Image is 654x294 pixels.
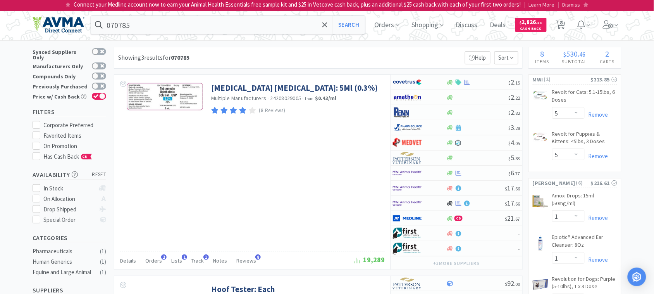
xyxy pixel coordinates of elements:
[556,50,594,58] div: .
[393,167,422,179] img: f6b2451649754179b5b4e0c70c3f7cb0_2.png
[44,205,95,214] div: Drop Shipped
[515,125,520,131] span: . 28
[505,216,508,222] span: $
[580,50,586,58] span: 46
[211,95,267,102] a: Multiple Manufacturers
[585,214,608,221] a: Remove
[33,73,88,79] div: Compounds Only
[393,228,422,239] img: 67d67680309e4a0bb49a5ff0391dcc42_6.png
[509,171,511,176] span: $
[33,170,106,179] h5: Availability
[533,75,543,84] span: MWI
[594,58,621,65] h4: Carts
[393,182,422,194] img: f6b2451649754179b5b4e0c70c3f7cb0_2.png
[393,243,422,254] img: 67d67680309e4a0bb49a5ff0391dcc42_6.png
[393,107,422,118] img: e1133ece90fa4a959c5ae41b0808c578_9.png
[259,107,286,115] p: (8 Reviews)
[509,93,520,102] span: 2
[453,9,481,40] span: Discuss
[515,140,520,146] span: . 05
[44,121,107,130] div: Corporate Preferred
[33,233,106,242] h5: Categories
[163,54,189,61] span: for
[509,123,520,132] span: 3
[33,93,88,99] div: Price w/ Cash Back
[543,76,591,83] span: ( 2 )
[100,247,106,256] div: ( 1 )
[126,83,203,111] img: 046ffeb4b2dc4ae897b5d67ad66a299e_328930.png
[393,92,422,103] img: 3331a67d23dc422aa21b1ec98afbf632_11.png
[529,1,555,8] span: Learn More
[509,153,520,162] span: 5
[505,186,508,192] span: $
[505,279,520,288] span: 92
[533,179,575,187] span: [PERSON_NAME]
[393,278,422,289] img: f5e969b455434c6296c6d81ef179fa71_3.png
[515,186,520,192] span: . 66
[606,49,609,59] span: 2
[520,20,522,25] span: $
[171,257,182,264] span: Lists
[487,9,509,40] span: Deals
[552,233,617,252] a: Epiotic® Advanced Ear Cleanser: 8Oz
[44,142,107,151] div: On Promotion
[355,255,385,264] span: 19,289
[505,199,520,208] span: 17
[487,22,509,29] a: Deals
[91,16,365,34] input: Search by item, sku, manufacturer, ingredient, size...
[393,197,422,209] img: f6b2451649754179b5b4e0c70c3f7cb0_2.png
[552,275,617,294] a: Revolution for Dogs: Purple (5-10lbs), 1 x 3 Dose
[520,18,542,26] span: 2,826
[120,257,136,264] span: Details
[44,131,107,140] div: Favorited Items
[533,132,548,142] img: b89afe42a9c748fc84808ac48a52f6ad_583431.png
[515,95,520,101] span: . 22
[211,83,378,93] a: [MEDICAL_DATA] [MEDICAL_DATA]: 5Ml (0.3%)
[92,171,107,179] span: reset
[505,214,520,223] span: 21
[33,268,95,277] div: Equine and Large Animal
[585,111,608,118] a: Remove
[563,1,580,8] span: Dismiss
[509,168,520,177] span: 6
[100,257,106,266] div: ( 1 )
[553,22,569,29] a: 8
[393,122,422,133] img: 7915dbd3f8974342a4dc3feb8efc1740_58.png
[409,9,447,40] span: Shopping
[213,257,227,264] span: Notes
[509,80,511,86] span: $
[566,49,578,59] span: 530
[494,51,518,64] span: Sort
[393,137,422,149] img: bdd3c0f4347043b9a893056ed883a29a_120.png
[332,16,365,34] button: Search
[540,49,544,59] span: 8
[33,48,88,60] div: Synced Suppliers Only
[305,96,314,101] span: from
[203,254,209,260] span: 1
[628,268,646,286] div: Open Intercom Messenger
[393,152,422,164] img: f5e969b455434c6296c6d81ef179fa71_3.png
[453,22,481,29] a: Discuss
[515,110,520,116] span: . 82
[303,95,304,102] span: ·
[509,110,511,116] span: $
[552,192,617,210] a: Amoxi Drops: 15ml (50mg/ml)
[533,194,548,209] img: 8bb8164419b54b76953dd0132461f373_169590.jpeg
[33,257,95,266] div: Human Generics
[44,184,95,193] div: In Stock
[509,140,511,146] span: $
[564,50,566,58] span: $
[515,171,520,176] span: . 77
[552,88,617,107] a: Revolt for Cats: 5.1-15lbs, 6 Doses
[33,107,106,116] h5: Filters
[518,244,520,253] span: -
[44,215,95,225] div: Special Order
[509,125,511,131] span: $
[270,95,301,102] span: 24208029005
[505,183,520,192] span: 17
[393,213,422,224] img: a646391c64b94eb2892348a965bf03f3_134.png
[575,179,591,187] span: ( 6 )
[591,179,617,187] div: $216.61
[161,254,167,260] span: 2
[533,235,548,251] img: be75f520e2464e2c94ea7f040e8c9bd9_81625.jpeg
